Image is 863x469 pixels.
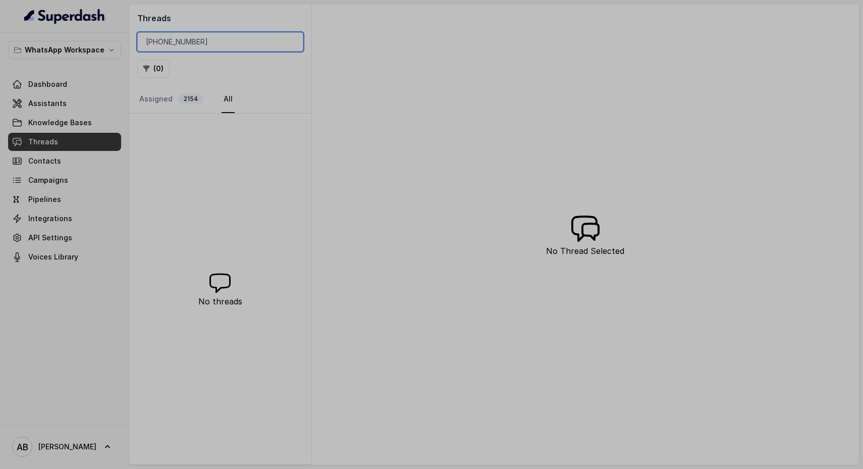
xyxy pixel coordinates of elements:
nav: Tabs [137,86,303,113]
span: Dashboard [28,79,67,89]
span: Voices Library [28,252,78,262]
a: Threads [8,133,121,151]
a: [PERSON_NAME] [8,433,121,461]
button: (0) [137,60,170,78]
a: Campaigns [8,171,121,189]
span: Integrations [28,214,72,224]
a: Pipelines [8,190,121,209]
a: All [222,86,235,113]
a: Knowledge Bases [8,114,121,132]
img: light.svg [24,8,105,24]
span: [PERSON_NAME] [38,442,96,452]
h2: Threads [137,12,303,24]
a: Assistants [8,94,121,113]
input: Search by Call ID or Phone Number [137,32,303,51]
a: Integrations [8,210,121,228]
span: Assistants [28,98,67,109]
span: Contacts [28,156,61,166]
span: Knowledge Bases [28,118,92,128]
text: AB [17,442,28,452]
span: Pipelines [28,194,61,204]
a: Contacts [8,152,121,170]
a: Voices Library [8,248,121,266]
button: WhatsApp Workspace [8,41,121,59]
span: Campaigns [28,175,68,185]
p: WhatsApp Workspace [25,44,104,56]
span: 2154 [179,94,203,104]
span: Threads [28,137,58,147]
span: API Settings [28,233,72,243]
a: API Settings [8,229,121,247]
p: No threads [198,295,242,307]
a: Assigned2154 [137,86,205,113]
p: No Thread Selected [546,245,624,257]
a: Dashboard [8,75,121,93]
